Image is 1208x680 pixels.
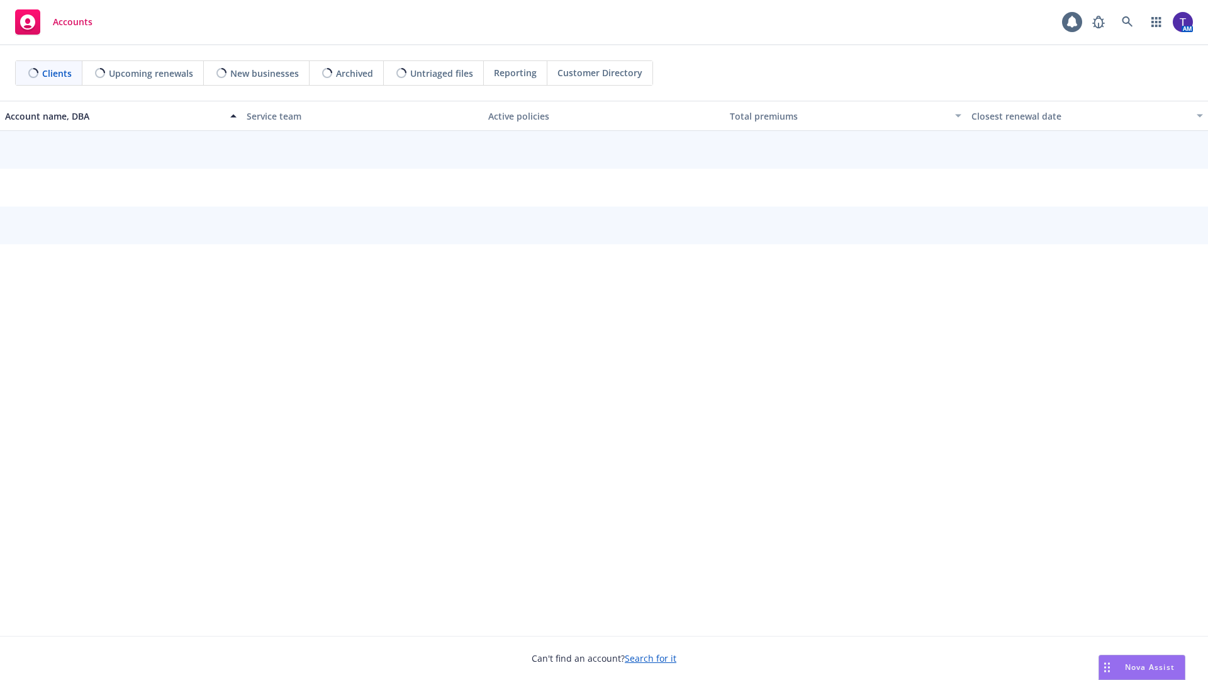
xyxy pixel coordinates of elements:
span: Archived [336,67,373,80]
a: Report a Bug [1086,9,1111,35]
span: Untriaged files [410,67,473,80]
span: Upcoming renewals [109,67,193,80]
img: photo [1173,12,1193,32]
span: Customer Directory [557,66,642,79]
button: Nova Assist [1099,655,1185,680]
div: Drag to move [1099,655,1115,679]
div: Account name, DBA [5,110,223,123]
span: Reporting [494,66,537,79]
span: Accounts [53,17,92,27]
button: Service team [242,101,483,131]
a: Switch app [1144,9,1169,35]
span: Can't find an account? [532,652,676,665]
a: Search for it [625,652,676,664]
a: Accounts [10,4,98,40]
span: New businesses [230,67,299,80]
span: Nova Assist [1125,662,1175,672]
div: Total premiums [730,110,948,123]
button: Active policies [483,101,725,131]
button: Total premiums [725,101,966,131]
button: Closest renewal date [966,101,1208,131]
div: Closest renewal date [971,110,1189,123]
span: Clients [42,67,72,80]
a: Search [1115,9,1140,35]
div: Service team [247,110,478,123]
div: Active policies [488,110,720,123]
